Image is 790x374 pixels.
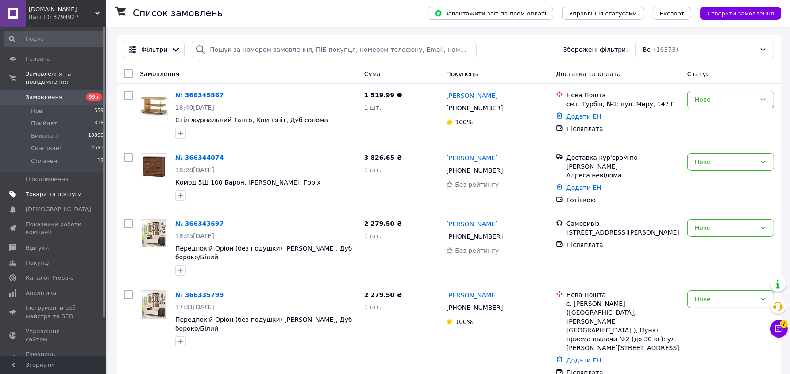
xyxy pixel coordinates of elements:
[29,13,106,21] div: Ваш ID: 3794927
[175,304,214,311] span: 17:31[DATE]
[566,100,680,108] div: смт. Турбів, №1: вул. Миру, 147 Г
[455,119,473,126] span: 100%
[566,91,680,100] div: Нова Пошта
[31,132,58,140] span: Виконані
[142,291,166,318] img: Фото товару
[88,132,104,140] span: 10895
[562,7,644,20] button: Управління статусами
[26,190,82,198] span: Товари та послуги
[695,294,756,304] div: Нове
[566,184,601,191] a: Додати ЕН
[691,9,781,16] a: Створити замовлення
[566,357,601,364] a: Додати ЕН
[140,290,168,319] a: Фото товару
[364,104,382,111] span: 1 шт.
[31,107,44,115] span: Нові
[94,120,104,127] span: 316
[687,70,710,77] span: Статус
[566,299,680,352] div: с. [PERSON_NAME] ([GEOGRAPHIC_DATA], [PERSON_NAME][GEOGRAPHIC_DATA].), Пункт приема-выдачи №2 (до...
[140,154,168,180] img: Фото товару
[446,220,497,228] a: [PERSON_NAME]
[175,154,224,161] a: № 366344074
[26,55,50,63] span: Головна
[140,219,168,247] a: Фото товару
[695,95,756,104] div: Нове
[566,219,680,228] div: Самовивіз
[566,240,680,249] div: Післяплата
[26,205,91,213] span: [DEMOGRAPHIC_DATA]
[192,41,477,58] input: Пошук за номером замовлення, ПІБ покупця, номером телефону, Email, номером накладної
[566,196,680,204] div: Готівкою
[175,166,214,174] span: 18:28[DATE]
[455,247,499,254] span: Без рейтингу
[435,9,546,17] span: Завантажити звіт по пром-оплаті
[446,233,503,240] span: [PHONE_NUMBER]
[142,220,166,247] img: Фото товару
[780,320,788,328] span: 7
[455,181,499,188] span: Без рейтингу
[175,104,214,111] span: 18:40[DATE]
[654,46,678,53] span: (16373)
[86,93,102,101] span: 99+
[175,220,224,227] a: № 366343697
[446,70,478,77] span: Покупець
[97,157,104,165] span: 12
[446,304,503,311] span: [PHONE_NUMBER]
[4,31,104,47] input: Пошук
[175,92,224,99] a: № 366345867
[26,244,49,252] span: Відгуки
[446,167,503,174] span: [PHONE_NUMBER]
[569,10,637,17] span: Управління статусами
[26,304,82,320] span: Інструменти веб-майстра та SEO
[175,116,328,123] a: Стіл журнальний Танго, Компаніт, Дуб сонома
[140,153,168,181] a: Фото товару
[31,144,61,152] span: Скасовані
[175,245,352,261] a: Передпокій Оріон (без подушки) [PERSON_NAME], Дуб бороко/Білий
[566,153,680,171] div: Доставка кур'єром по [PERSON_NAME]
[446,291,497,300] a: [PERSON_NAME]
[175,316,352,332] span: Передпокій Оріон (без подушки) [PERSON_NAME], Дуб бороко/Білий
[364,70,381,77] span: Cума
[566,113,601,120] a: Додати ЕН
[695,157,756,167] div: Нове
[364,166,382,174] span: 1 шт.
[660,10,685,17] span: Експорт
[566,290,680,299] div: Нова Пошта
[175,232,214,239] span: 18:25[DATE]
[140,70,179,77] span: Замовлення
[364,291,402,298] span: 2 279.50 ₴
[707,10,774,17] span: Створити замовлення
[91,144,104,152] span: 4591
[26,328,82,343] span: Управління сайтом
[140,91,168,119] img: Фото товару
[563,45,628,54] span: Збережені фільтри:
[653,7,692,20] button: Експорт
[364,220,402,227] span: 2 279.50 ₴
[556,70,621,77] span: Доставка та оплата
[700,7,781,20] button: Створити замовлення
[446,154,497,162] a: [PERSON_NAME]
[455,318,473,325] span: 100%
[26,274,73,282] span: Каталог ProSale
[364,154,402,161] span: 3 826.65 ₴
[364,232,382,239] span: 1 шт.
[364,304,382,311] span: 1 шт.
[566,171,680,180] div: Адреса невідома.
[94,107,104,115] span: 559
[26,351,82,366] span: Гаманець компанії
[446,91,497,100] a: [PERSON_NAME]
[428,7,553,20] button: Завантажити звіт по пром-оплаті
[446,104,503,112] span: [PHONE_NUMBER]
[26,220,82,236] span: Показники роботи компанії
[31,157,59,165] span: Оплачені
[133,8,223,19] h1: Список замовлень
[566,228,680,237] div: [STREET_ADDRESS][PERSON_NAME]
[175,179,320,186] a: Комод 5Ш 100 Барон, [PERSON_NAME], Горіх
[770,320,788,338] button: Чат з покупцем7
[31,120,58,127] span: Прийняті
[175,291,224,298] a: № 366335799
